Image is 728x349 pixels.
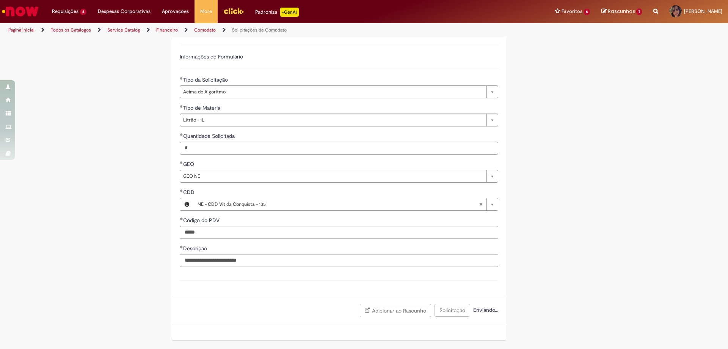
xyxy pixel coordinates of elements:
[180,105,183,108] span: Obrigatório Preenchido
[684,8,722,14] span: [PERSON_NAME]
[180,161,183,164] span: Obrigatório Preenchido
[51,27,91,33] a: Todos os Catálogos
[280,8,299,17] p: +GenAi
[180,53,243,60] label: Informações de Formulário
[636,8,642,15] span: 1
[180,254,498,267] input: Descrição
[183,86,483,98] span: Acima do Algoritmo
[52,8,78,15] span: Requisições
[472,306,498,313] span: Enviando...
[183,161,196,167] span: GEO
[180,245,183,248] span: Obrigatório Preenchido
[8,27,35,33] a: Página inicial
[223,5,244,17] img: click_logo_yellow_360x200.png
[183,133,236,139] span: Quantidade Solicitada
[183,245,209,252] span: Descrição
[183,114,483,126] span: Litrão - 1L
[183,170,483,182] span: GEO NE
[107,27,140,33] a: Service Catalog
[162,8,189,15] span: Aprovações
[80,9,86,15] span: 4
[183,217,221,224] span: Código do PDV
[180,142,498,155] input: Quantidade Solicitada
[180,133,183,136] span: Obrigatório Preenchido
[194,198,498,210] a: NE - CDD Vit da Conquista - 135Limpar campo CDD
[180,226,498,239] input: Código do PDV
[232,27,287,33] a: Solicitações de Comodato
[255,8,299,17] div: Padroniza
[562,8,582,15] span: Favoritos
[584,9,590,15] span: 6
[180,198,194,210] button: CDD, Visualizar este registro NE - CDD Vit da Conquista - 135
[1,4,40,19] img: ServiceNow
[200,8,212,15] span: More
[183,104,223,111] span: Tipo de Material
[475,198,486,210] abbr: Limpar campo CDD
[180,77,183,80] span: Obrigatório Preenchido
[183,76,229,83] span: Tipo da Solicitação
[180,189,183,192] span: Obrigatório Preenchido
[198,198,479,210] span: NE - CDD Vit da Conquista - 135
[180,217,183,220] span: Obrigatório Preenchido
[601,8,642,15] a: Rascunhos
[194,27,216,33] a: Comodato
[183,189,196,196] span: Necessários - CDD
[608,8,635,15] span: Rascunhos
[98,8,151,15] span: Despesas Corporativas
[6,23,480,37] ul: Trilhas de página
[156,27,178,33] a: Financeiro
